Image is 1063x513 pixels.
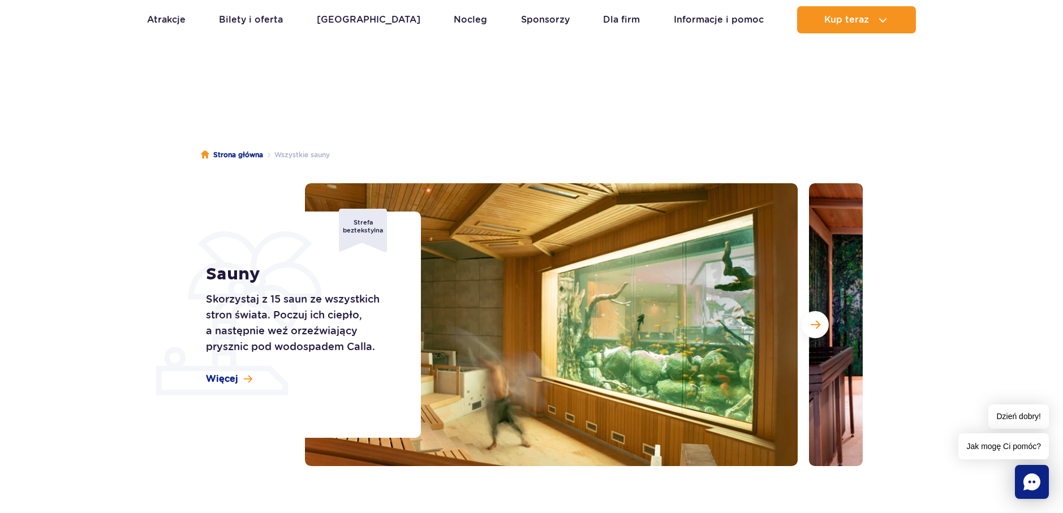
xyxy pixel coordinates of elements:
span: Więcej [206,373,238,385]
a: Bilety i oferta [219,6,283,33]
div: Chat [1015,465,1049,499]
a: Sponsorzy [521,6,570,33]
span: Jak mogę Ci pomóc? [958,433,1049,459]
h1: Sauny [206,264,395,284]
a: Dla firm [603,6,640,33]
a: Informacje i pomoc [674,6,764,33]
span: Kup teraz [824,15,869,25]
div: Strefa beztekstylna [339,209,387,252]
a: Nocleg [454,6,487,33]
p: Skorzystaj z 15 saun ze wszystkich stron świata. Poczuj ich ciepło, a następnie weź orzeźwiający ... [206,291,395,355]
img: Sauna w strefie Relax z dużym akwarium na ścianie, przytulne wnętrze i drewniane ławki [305,183,798,466]
button: Kup teraz [797,6,916,33]
button: Następny slajd [802,311,829,338]
span: Dzień dobry! [988,404,1049,429]
a: Strona główna [201,149,263,161]
li: Wszystkie sauny [263,149,330,161]
a: Więcej [206,373,252,385]
a: Atrakcje [147,6,186,33]
a: [GEOGRAPHIC_DATA] [317,6,420,33]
